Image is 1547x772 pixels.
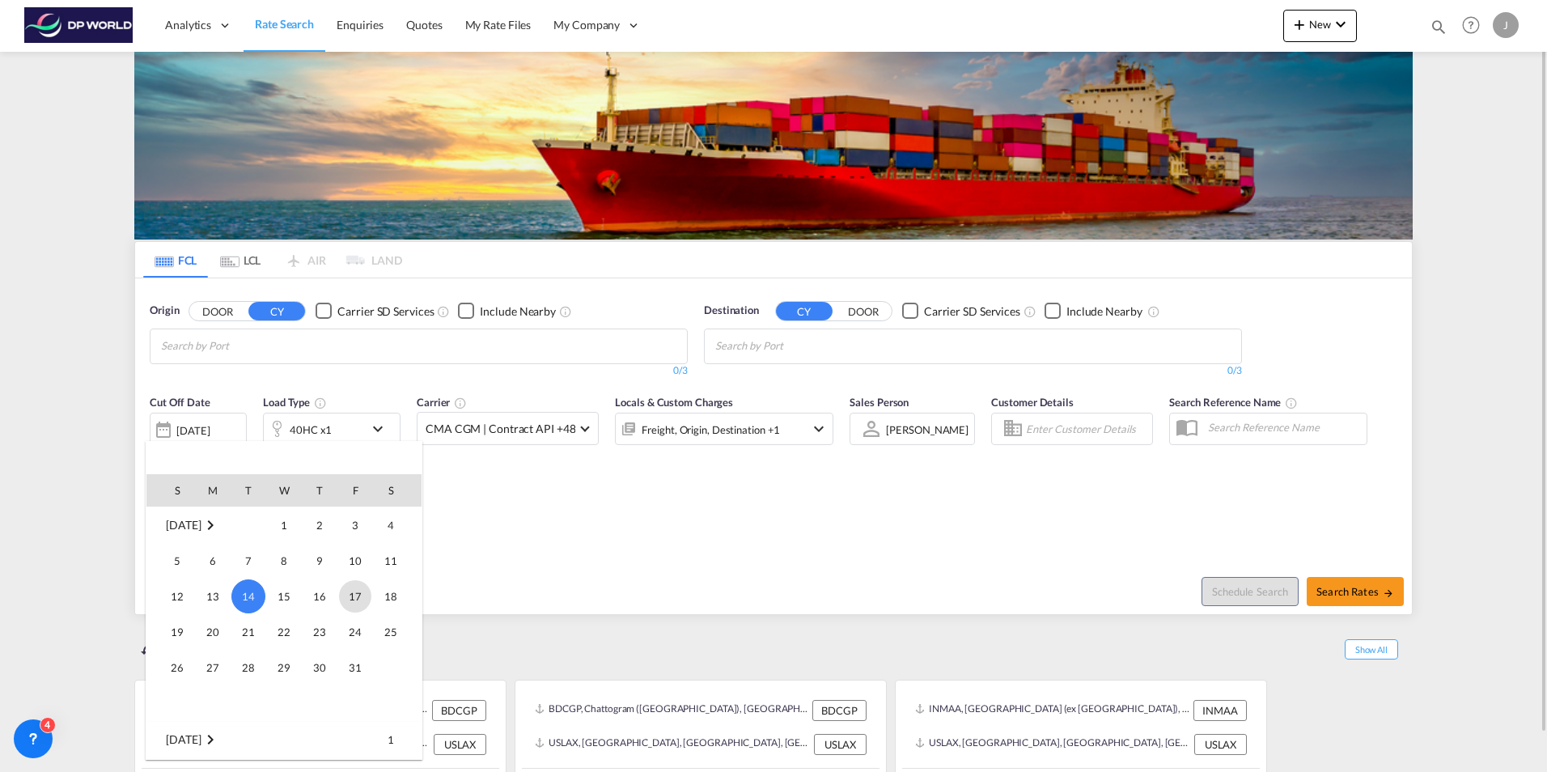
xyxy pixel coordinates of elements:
tr: Week 1 [146,507,422,543]
span: 27 [197,651,229,684]
span: 13 [197,580,229,613]
span: 1 [268,509,300,541]
span: 8 [268,545,300,577]
td: October 2025 [146,507,266,543]
span: 1 [375,723,407,756]
th: W [266,474,302,507]
span: 6 [197,545,229,577]
span: 10 [339,545,371,577]
th: T [302,474,337,507]
td: Thursday October 2 2025 [302,507,337,543]
span: 22 [268,616,300,648]
span: 20 [197,616,229,648]
td: November 2025 [146,721,266,757]
td: Friday October 24 2025 [337,614,373,650]
td: Tuesday October 7 2025 [231,543,266,579]
th: F [337,474,373,507]
tr: Week 5 [146,650,422,685]
td: Friday October 3 2025 [337,507,373,543]
td: Wednesday October 1 2025 [266,507,302,543]
td: Tuesday October 14 2025 [231,579,266,614]
td: Thursday October 16 2025 [302,579,337,614]
tr: Week undefined [146,685,422,722]
td: Wednesday October 29 2025 [266,650,302,685]
tr: Week 3 [146,579,422,614]
td: Friday October 10 2025 [337,543,373,579]
th: M [195,474,231,507]
span: 15 [268,580,300,613]
td: Thursday October 9 2025 [302,543,337,579]
tr: Week 2 [146,543,422,579]
td: Sunday October 12 2025 [146,579,195,614]
span: 18 [375,580,407,613]
td: Tuesday October 28 2025 [231,650,266,685]
td: Sunday October 26 2025 [146,650,195,685]
span: 26 [161,651,193,684]
td: Wednesday October 8 2025 [266,543,302,579]
span: [DATE] [166,732,201,746]
span: 21 [232,616,265,648]
span: 14 [231,579,265,613]
span: 9 [303,545,336,577]
td: Wednesday October 15 2025 [266,579,302,614]
span: [DATE] [166,518,201,532]
td: Saturday October 18 2025 [373,579,422,614]
td: Thursday October 30 2025 [302,650,337,685]
span: 12 [161,580,193,613]
span: 30 [303,651,336,684]
td: Saturday October 11 2025 [373,543,422,579]
span: 24 [339,616,371,648]
td: Sunday October 19 2025 [146,614,195,650]
span: 25 [375,616,407,648]
span: 29 [268,651,300,684]
span: 4 [375,509,407,541]
td: Monday October 20 2025 [195,614,231,650]
tr: Week 4 [146,614,422,650]
td: Saturday October 25 2025 [373,614,422,650]
td: Tuesday October 21 2025 [231,614,266,650]
th: S [146,474,195,507]
span: 17 [339,580,371,613]
td: Monday October 27 2025 [195,650,231,685]
span: 7 [232,545,265,577]
span: 16 [303,580,336,613]
td: Saturday October 4 2025 [373,507,422,543]
td: Monday October 13 2025 [195,579,231,614]
td: Friday October 31 2025 [337,650,373,685]
span: 11 [375,545,407,577]
span: 5 [161,545,193,577]
th: T [231,474,266,507]
td: Monday October 6 2025 [195,543,231,579]
span: 23 [303,616,336,648]
span: 3 [339,509,371,541]
td: Wednesday October 22 2025 [266,614,302,650]
span: 31 [339,651,371,684]
td: Friday October 17 2025 [337,579,373,614]
th: S [373,474,422,507]
span: 28 [232,651,265,684]
td: Thursday October 23 2025 [302,614,337,650]
span: 19 [161,616,193,648]
td: Sunday October 5 2025 [146,543,195,579]
td: Saturday November 1 2025 [373,721,422,757]
span: 2 [303,509,336,541]
tr: Week 1 [146,721,422,757]
md-calendar: Calendar [146,474,422,759]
